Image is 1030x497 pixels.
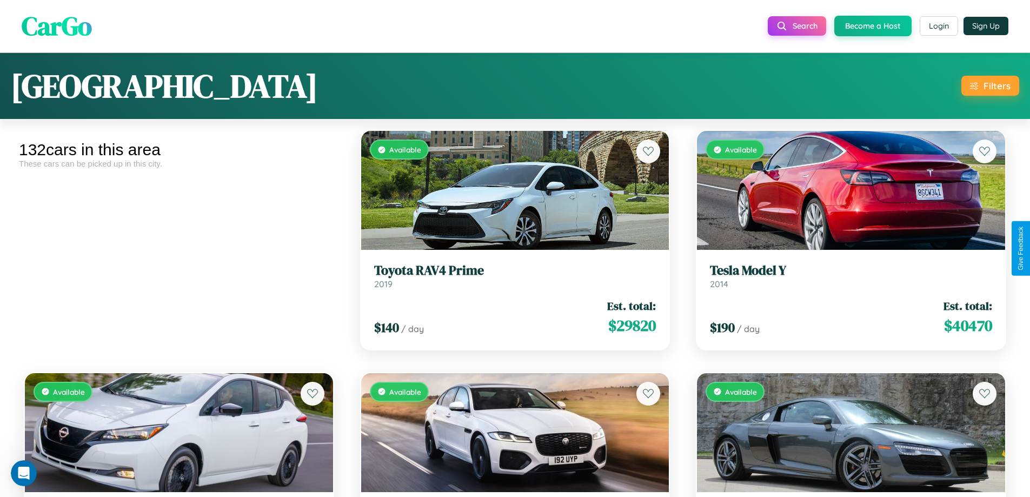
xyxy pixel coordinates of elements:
button: Search [768,16,826,36]
h3: Toyota RAV4 Prime [374,263,656,279]
span: / day [737,323,760,334]
span: Est. total: [607,298,656,314]
span: $ 140 [374,319,399,336]
span: Search [793,21,818,31]
span: / day [401,323,424,334]
span: $ 29820 [608,315,656,336]
button: Filters [961,76,1019,96]
span: $ 190 [710,319,735,336]
span: Available [725,145,757,154]
a: Toyota RAV4 Prime2019 [374,263,656,289]
span: 2019 [374,279,393,289]
span: Est. total: [943,298,992,314]
h1: [GEOGRAPHIC_DATA] [11,64,318,108]
span: 2014 [710,279,728,289]
span: Available [725,387,757,396]
button: Login [920,16,958,36]
div: Filters [984,80,1011,91]
div: Give Feedback [1017,227,1025,270]
span: Available [53,387,85,396]
button: Sign Up [963,17,1008,35]
div: These cars can be picked up in this city. [19,159,339,168]
button: Become a Host [834,16,912,36]
iframe: Intercom live chat [11,460,37,486]
span: Available [389,387,421,396]
a: Tesla Model Y2014 [710,263,992,289]
div: 132 cars in this area [19,141,339,159]
h3: Tesla Model Y [710,263,992,279]
span: Available [389,145,421,154]
span: $ 40470 [944,315,992,336]
span: CarGo [22,8,92,44]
